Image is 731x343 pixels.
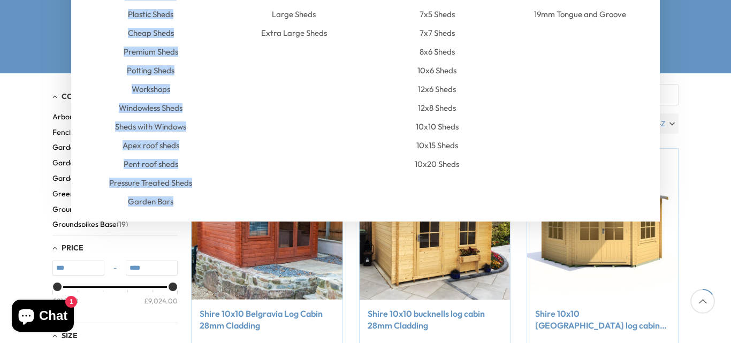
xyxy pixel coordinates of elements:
span: Price [62,243,83,253]
a: Pent roof sheds [124,155,178,173]
span: Groundscrews Base [52,205,120,214]
button: Fencing (16) [52,125,90,140]
a: Shire 10x10 [GEOGRAPHIC_DATA] log cabin 28mm log cladding double doors [535,308,670,332]
a: Windowless Sheds [119,98,182,117]
input: Min value [52,261,104,276]
a: 7x7 Sheds [420,24,455,42]
span: Greenhouses [52,189,97,199]
a: 10x6 Sheds [417,61,456,80]
button: Arbours (17) [52,109,90,125]
img: Shire 10x10 Rochester log cabin 28mm logs - Best Shed [527,149,678,300]
span: Garden Bar [52,143,93,152]
div: Price [52,286,178,315]
button: Garden Bar (5) [52,140,101,155]
span: Garden Studios [52,174,104,183]
button: Garden Sheds (152) [52,155,116,171]
a: Extra Large Sheds [261,24,327,42]
a: Sheds with Windows [115,117,186,136]
a: Shire 10x10 bucknells log cabin 28mm Cladding [368,308,502,332]
span: Groundspikes Base [52,220,117,229]
button: Garden Studios (22) [52,171,117,186]
a: 10x20 Sheds [415,155,459,173]
inbox-online-store-chat: Shopify online store chat [9,300,77,334]
button: Greenhouses (35) [52,186,110,202]
button: Groundscrews Base (7) [52,202,128,217]
button: Groundspikes Base (19) [52,217,128,232]
a: 10x10 Sheds [416,117,459,136]
a: Pressure Treated Sheds [109,173,192,192]
a: Large Sheds [272,5,316,24]
span: Arbours [52,112,80,121]
div: £814.00 [52,295,79,305]
a: 12x6 Sheds [418,80,456,98]
a: Shire 10x10 Belgravia Log Cabin 28mm Cladding [200,308,334,332]
a: Workshops [132,80,170,98]
span: Collection [62,92,110,101]
a: 12x8 Sheds [418,98,456,117]
span: (19) [117,220,128,229]
a: Garden Bars [128,192,173,211]
a: 7x5 Sheds [420,5,455,24]
a: 19mm Tongue and Groove [534,5,626,24]
img: Shire 10x10 bucknells log cabin 28mm Cladding - Best Shed [360,149,511,300]
a: Premium Sheds [124,42,178,61]
a: 10x15 Sheds [416,136,458,155]
a: 8x6 Sheds [420,42,455,61]
input: Max value [126,261,178,276]
a: Plastic Sheds [128,5,173,24]
div: £9,024.00 [144,295,178,305]
a: Cheap Sheds [128,24,174,42]
span: Size [62,331,78,340]
a: Potting Sheds [127,61,174,80]
span: Fencing [52,128,79,137]
span: - [104,263,126,273]
a: Apex roof sheds [123,136,179,155]
img: Shire 10x10 Belgravia Log Cabin 19mm Cladding - Best Shed [192,149,342,300]
span: Garden Sheds [52,158,101,167]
